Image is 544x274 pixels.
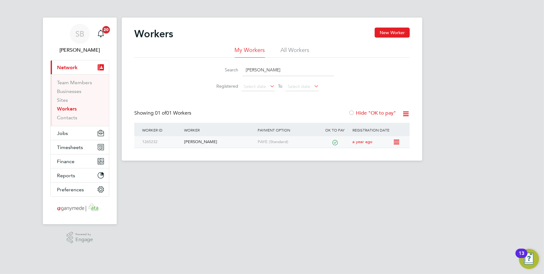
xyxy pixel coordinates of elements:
[51,183,109,196] button: Preferences
[95,24,107,44] a: 20
[57,158,74,164] span: Finance
[102,26,110,34] span: 20
[155,110,166,116] span: 01 of
[57,187,84,193] span: Preferences
[57,97,68,103] a: Sites
[51,140,109,154] button: Timesheets
[50,203,109,213] a: Go to home page
[55,203,105,213] img: ganymedesolutions-logo-retina.png
[319,123,351,137] div: OK to pay
[134,28,173,40] h2: Workers
[141,123,182,137] div: Worker ID
[57,65,78,70] span: Network
[51,168,109,182] button: Reports
[155,110,191,116] span: 01 Workers
[75,237,93,242] span: Engage
[182,136,256,148] div: [PERSON_NAME]
[519,249,539,269] button: Open Resource Center, 13 new notifications
[182,123,256,137] div: Worker
[210,83,238,89] label: Registered
[57,88,81,94] a: Businesses
[50,46,109,54] span: Stephanie Bolland
[67,232,93,244] a: Powered byEngage
[57,130,68,136] span: Jobs
[51,126,109,140] button: Jobs
[141,136,393,141] a: 1265232[PERSON_NAME]PAYE (Standard)a year ago
[256,136,320,148] div: PAYE (Standard)
[288,84,310,89] span: Select date
[519,253,524,261] div: 13
[348,110,396,116] label: Hide "OK to pay"
[51,154,109,168] button: Finance
[352,139,372,144] span: a year ago
[57,173,75,178] span: Reports
[75,232,93,237] span: Powered by
[57,144,83,150] span: Timesheets
[210,67,238,73] label: Search
[57,80,92,85] a: Team Members
[75,30,84,38] span: SB
[51,74,109,126] div: Network
[57,115,77,121] a: Contacts
[281,46,310,58] li: All Workers
[351,123,403,137] div: Registration Date
[51,60,109,74] button: Network
[243,64,334,76] input: Name, email or phone number
[43,18,117,224] nav: Main navigation
[134,110,192,116] div: Showing
[256,123,320,137] div: Payment Option
[244,84,266,89] span: Select date
[50,24,109,54] a: SB[PERSON_NAME]
[57,106,77,112] a: Workers
[141,136,182,148] div: 1265232
[276,82,284,90] span: To
[235,46,265,58] li: My Workers
[375,28,410,38] button: New Worker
